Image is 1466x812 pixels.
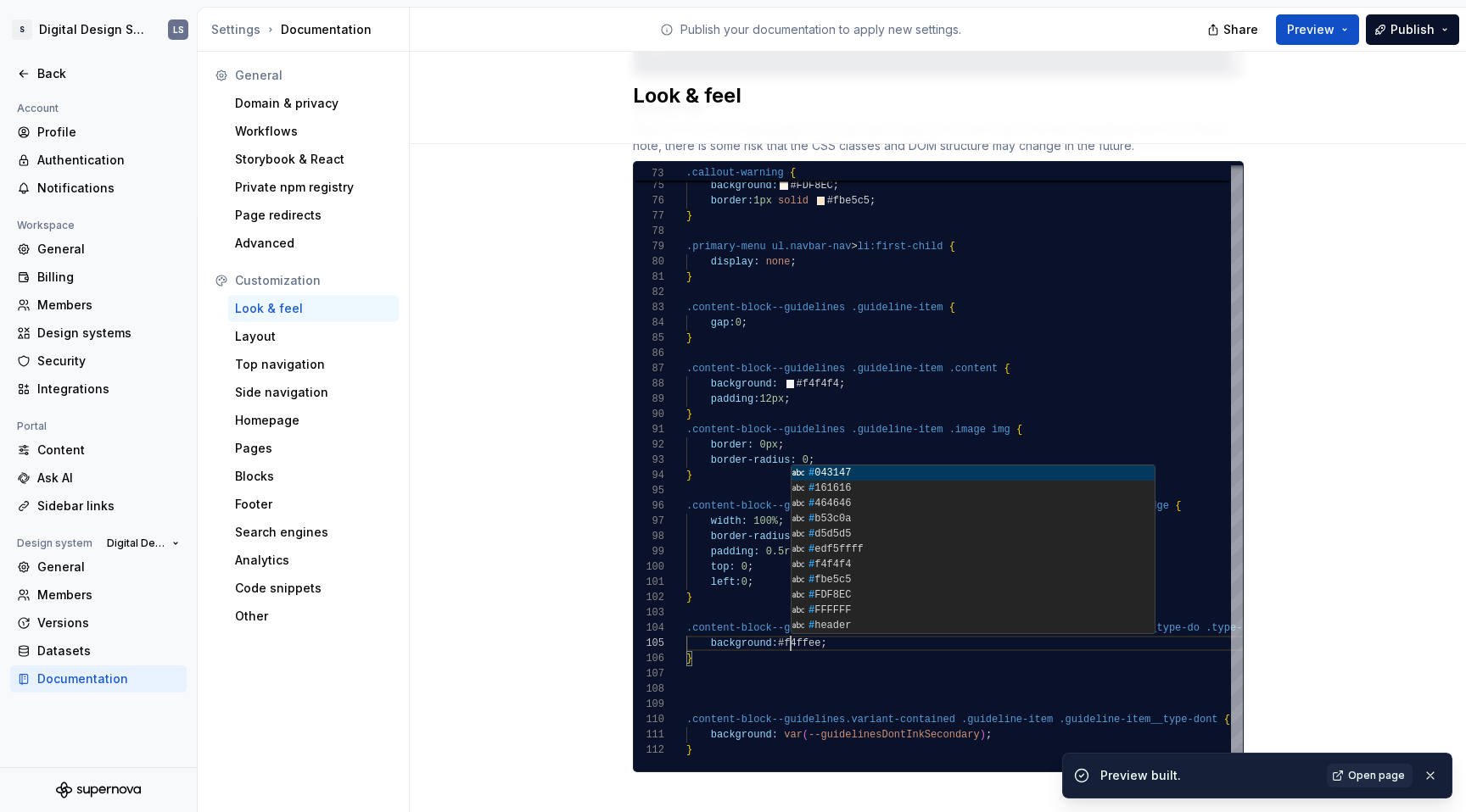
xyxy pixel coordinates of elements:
[228,351,399,378] a: Top navigation
[790,256,796,268] span: ;
[634,315,664,331] div: 84
[870,195,876,207] span: ;
[107,537,165,550] span: Digital Design System
[235,524,392,541] div: Search engines
[792,618,1155,633] div: #header
[235,272,392,289] div: Customization
[1223,21,1258,38] span: Share
[792,465,1155,635] div: Suggest
[634,437,664,453] div: 92
[634,453,664,468] div: 93
[633,82,1223,109] h2: Look & feel
[686,210,692,222] span: }
[710,317,735,329] span: gap:
[12,19,32,40] div: S
[228,407,399,434] a: Homepage
[686,653,692,665] span: }
[235,300,392,317] div: Look & feel
[235,468,392,485] div: Blocks
[37,642,180,659] div: Datasets
[228,295,399,322] a: Look & feel
[710,195,753,207] span: border:
[235,496,392,513] div: Footer
[778,439,784,451] span: ;
[37,180,180,197] div: Notifications
[1100,767,1317,784] div: Preview built.
[10,292,187,319] a: Members
[809,729,980,741] span: --guidelinesDontInkSecondary
[10,348,187,375] a: Security
[778,515,784,527] span: ;
[634,270,664,285] div: 81
[10,553,187,581] a: General
[792,496,1155,511] div: #464646
[802,729,808,741] span: (
[10,175,187,202] a: Notifications
[56,781,141,798] svg: Supernova Logo
[634,239,664,254] div: 79
[1199,14,1269,45] button: Share
[10,375,187,403] a: Integrations
[173,23,184,36] div: LS
[634,166,664,181] span: 73
[686,363,845,375] span: .content-block--guidelines
[37,353,180,370] div: Security
[634,697,664,712] div: 109
[686,744,692,756] span: }
[985,729,991,741] span: ;
[792,465,1155,481] div: #043147
[235,151,392,168] div: Storybook & React
[686,332,692,344] span: }
[784,393,790,405] span: ;
[37,325,180,342] div: Design systems
[10,533,99,553] div: Design system
[10,581,187,609] a: Members
[228,603,399,630] a: Other
[634,392,664,407] div: 89
[948,302,954,314] span: {
[37,587,180,603] div: Members
[710,637,777,649] span: background:
[832,180,838,192] span: ;
[686,500,955,512] span: .content-block--guidelines.variant-contained
[1223,714,1229,726] span: {
[809,454,814,466] span: ;
[228,202,399,229] a: Page redirects
[10,215,81,236] div: Workspace
[790,167,796,179] span: {
[37,670,180,687] div: Documentation
[37,269,180,286] div: Billing
[228,323,399,350] a: Layout
[634,346,664,361] div: 86
[792,481,1155,496] div: #161616
[37,65,180,82] div: Back
[634,422,664,437] div: 91
[710,256,759,268] span: display:
[710,180,777,192] span: background:
[741,576,747,588] span: 0
[1206,622,1273,634] span: .type-badge
[235,384,392,401] div: Side navigation
[211,21,260,38] button: Settings
[735,317,741,329] span: 0
[686,241,766,253] span: .primary-menu
[634,331,664,346] div: 85
[235,67,392,84] div: General
[37,297,180,314] div: Members
[747,561,753,573] span: ;
[710,531,796,542] span: border-radius:
[634,620,664,636] div: 104
[634,178,664,193] div: 75
[228,491,399,518] a: Footer
[634,681,664,697] div: 108
[792,511,1155,526] div: #b53c0a
[228,379,399,406] a: Side navigation
[634,498,664,514] div: 96
[235,95,392,112] div: Domain & privacy
[228,146,399,173] a: Storybook & React
[235,412,392,429] div: Homepage
[686,302,845,314] span: .content-block--guidelines
[948,424,985,436] span: .image
[10,665,187,692] a: Documentation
